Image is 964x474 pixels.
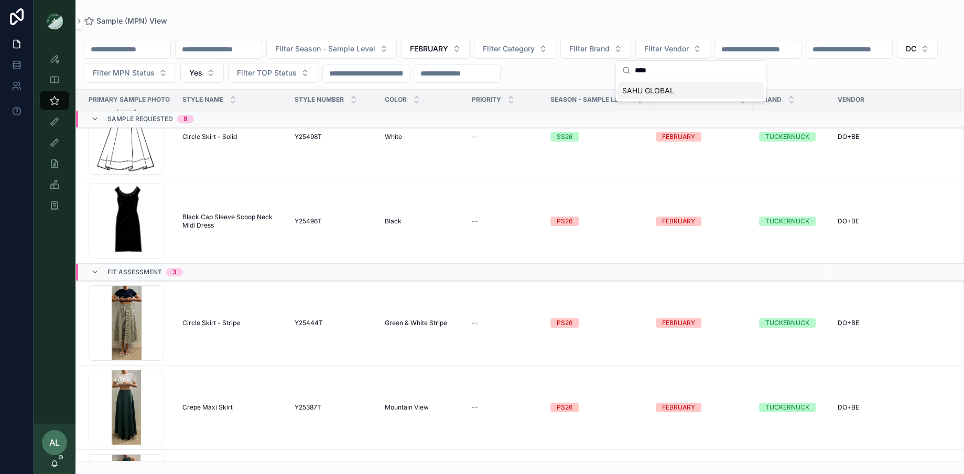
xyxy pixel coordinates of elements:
[107,115,173,124] span: Sample Requested
[569,44,610,54] span: Filter Brand
[759,318,825,328] a: TUCKERNUCK
[385,95,407,104] span: Color
[662,217,695,226] div: FEBRUARY
[385,319,447,327] span: Green & White Stripe
[401,39,470,59] button: Select Button
[662,318,695,328] div: FEBRUARY
[759,217,825,226] a: TUCKERNUCK
[295,133,322,141] span: Y25498T
[838,217,859,225] span: DO+BE
[557,403,572,412] div: PS26
[759,403,825,412] a: TUCKERNUCK
[765,217,809,226] div: TUCKERNUCK
[295,133,372,141] a: Y25498T
[472,95,501,104] span: PRIORITY
[662,403,695,412] div: FEBRUARY
[189,68,202,78] span: Yes
[616,80,766,101] div: Suggestions
[295,217,322,225] span: Y25496T
[472,319,478,327] span: --
[385,133,402,141] span: White
[838,319,955,327] a: DO+BE
[295,95,344,104] span: Style Number
[228,63,318,83] button: Select Button
[84,16,167,26] a: Sample (MPN) View
[180,63,224,83] button: Select Button
[759,95,782,104] span: Brand
[295,217,372,225] a: Y25496T
[906,44,916,54] span: DC
[385,217,402,225] span: Black
[295,319,323,327] span: Y25444T
[550,403,643,412] a: PS26
[34,42,75,229] div: scrollable content
[656,318,746,328] a: FEBRUARY
[182,213,282,230] a: Black Cap Sleeve Scoop Neck Midi Dress
[644,44,689,54] span: Filter Vendor
[182,95,223,104] span: Style Name
[96,16,167,26] span: Sample (MPN) View
[622,85,674,96] span: SAHU GLOBAL
[182,319,240,327] span: Circle Skirt - Stripe
[838,403,955,412] a: DO+BE
[550,95,630,104] span: Season - Sample Level
[295,403,321,412] span: Y25387T
[560,39,631,59] button: Select Button
[838,217,955,225] a: DO+BE
[472,403,478,412] span: --
[385,133,459,141] a: White
[656,217,746,226] a: FEBRUARY
[183,115,188,124] div: 8
[49,436,60,449] span: AL
[385,403,429,412] span: Mountain View
[182,319,282,327] a: Circle Skirt - Stripe
[385,319,459,327] a: Green & White Stripe
[765,318,809,328] div: TUCKERNUCK
[472,217,538,225] a: --
[765,132,809,142] div: TUCKERNUCK
[385,217,459,225] a: Black
[635,39,710,59] button: Select Button
[838,133,955,141] a: DO+BE
[182,403,233,412] span: Crepe Maxi Skirt
[557,217,572,226] div: PS26
[295,403,372,412] a: Y25387T
[472,403,538,412] a: --
[838,319,859,327] span: DO+BE
[557,132,572,142] div: SS26
[93,68,155,78] span: Filter MPN Status
[46,13,63,29] img: App logo
[662,132,695,142] div: FEBRUARY
[656,132,746,142] a: FEBRUARY
[656,403,746,412] a: FEBRUARY
[474,39,556,59] button: Select Button
[107,268,162,276] span: Fit Assessment
[295,319,372,327] a: Y25444T
[550,318,643,328] a: PS26
[550,217,643,226] a: PS26
[897,39,938,59] button: Select Button
[838,95,864,104] span: Vendor
[472,133,478,141] span: --
[472,217,478,225] span: --
[483,44,535,54] span: Filter Category
[385,403,459,412] a: Mountain View
[550,132,643,142] a: SS26
[182,403,282,412] a: Crepe Maxi Skirt
[172,268,177,276] div: 3
[765,403,809,412] div: TUCKERNUCK
[275,44,375,54] span: Filter Season - Sample Level
[472,133,538,141] a: --
[182,133,237,141] span: Circle Skirt - Solid
[838,403,859,412] span: DO+BE
[759,132,825,142] a: TUCKERNUCK
[838,133,859,141] span: DO+BE
[84,63,176,83] button: Select Button
[266,39,397,59] button: Select Button
[237,68,297,78] span: Filter TOP Status
[182,133,282,141] a: Circle Skirt - Solid
[89,95,170,104] span: PRIMARY SAMPLE PHOTO
[410,44,448,54] span: FEBRUARY
[472,319,538,327] a: --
